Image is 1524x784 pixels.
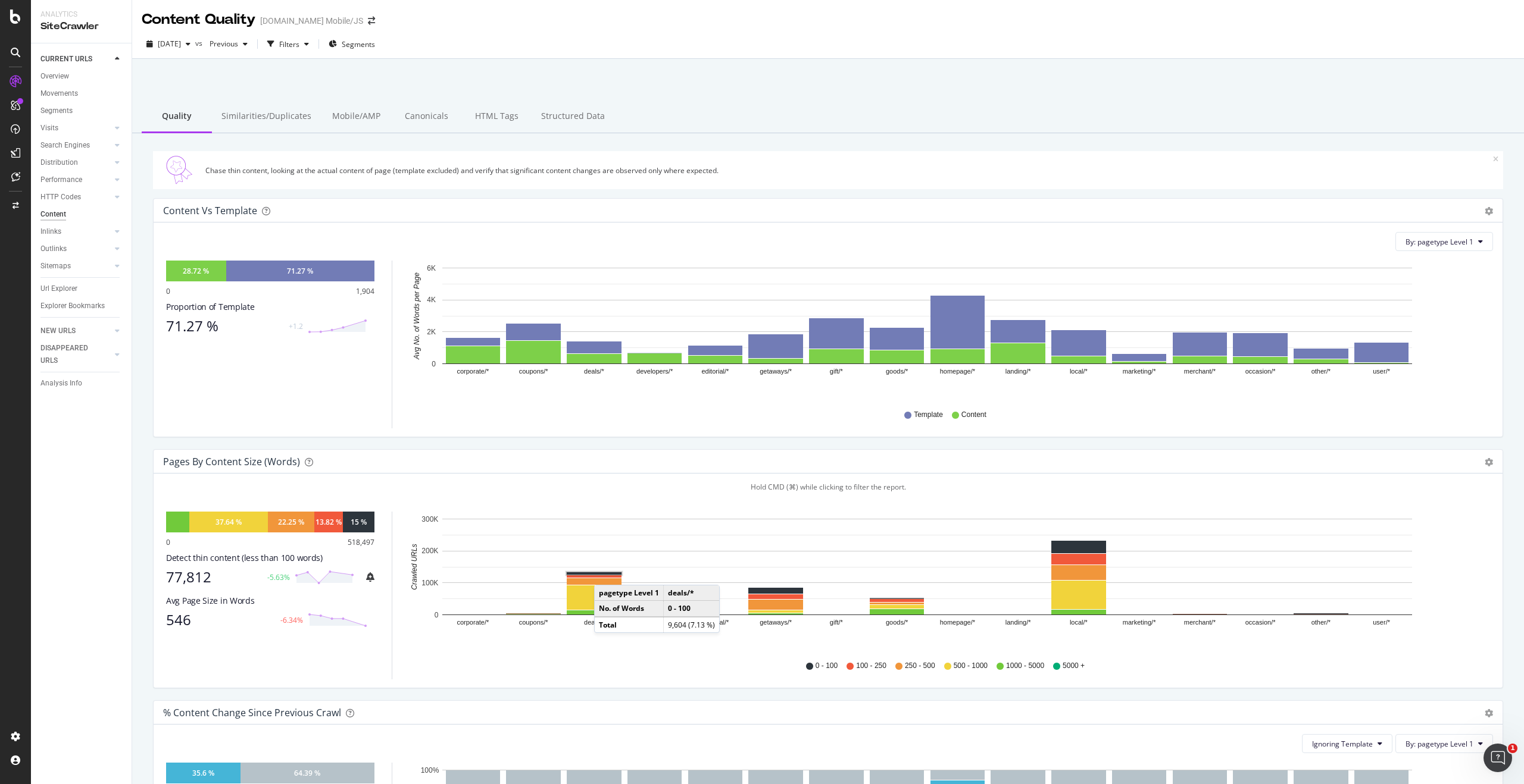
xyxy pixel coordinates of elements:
div: 37.64 % [216,517,242,527]
a: Movements [40,87,123,100]
text: occasion/* [1245,368,1276,375]
text: Avg No. of Words per Page [413,272,421,360]
span: 100 - 250 [856,661,886,671]
text: user/* [1373,368,1390,375]
text: deals/* [584,619,604,626]
div: +1.2 [289,321,303,331]
a: Overview [40,70,123,83]
text: deals/* [584,368,604,375]
div: 22.25 % [278,517,304,527]
a: Content [40,208,123,221]
text: other/* [1311,619,1331,626]
img: Quality [158,156,201,184]
div: bell-plus [366,572,374,582]
a: Search Engines [40,139,111,152]
span: By: pagetype Level 1 [1406,739,1473,749]
text: marketing/* [1123,619,1156,626]
text: getaways/* [760,368,792,375]
div: Visits [40,122,58,134]
text: 4K [427,296,436,305]
text: coupons/* [519,619,549,626]
a: Inlinks [40,225,111,238]
button: By: pagetype Level 1 [1395,734,1493,753]
text: merchant/* [1184,368,1216,375]
div: 13.82 % [316,517,342,527]
span: Segments [342,39,375,49]
button: Previous [205,35,252,54]
a: Performance [40,174,111,186]
div: gear [1485,709,1493,717]
a: NEW URLS [40,325,111,337]
text: landing/* [1005,368,1032,375]
div: Sitemaps [40,260,71,272]
span: 500 - 1000 [954,661,988,671]
div: Distribution [40,156,78,169]
div: DISAPPEARED URLS [40,342,101,367]
text: corporate/* [457,619,489,626]
div: Explorer Bookmarks [40,300,105,312]
iframe: Intercom live chat [1484,744,1512,772]
div: Proportion of Template [166,301,374,313]
div: 35.6 % [192,768,214,778]
button: [DATE] [142,35,195,54]
div: 0 [166,537,170,547]
span: 250 - 500 [905,661,935,671]
text: Crawled URLs [410,544,419,590]
div: -6.34% [280,615,303,625]
text: editorial/* [701,368,729,375]
text: 6K [427,264,436,272]
div: Similarities/Duplicates [212,101,321,133]
div: Outlinks [40,243,67,255]
text: corporate/* [457,368,489,375]
span: Content [961,410,986,420]
span: Template [914,410,943,420]
text: marketing/* [1123,368,1156,375]
div: [DOMAIN_NAME] Mobile/JS [260,15,363,27]
div: 15 % [351,517,367,527]
svg: A chart. [407,261,1484,399]
div: Search Engines [40,139,90,152]
text: occasion/* [1245,619,1276,626]
a: Outlinks [40,243,111,255]
div: Filters [279,39,299,49]
button: Ignoring Template [1302,734,1392,753]
a: Analysis Info [40,377,123,390]
div: 546 [166,611,273,628]
text: 200K [421,547,438,556]
div: 71.27 % [166,318,282,334]
span: vs [195,38,205,48]
text: developers/* [636,368,673,375]
div: 0 [166,286,170,296]
div: 518,497 [348,537,374,547]
span: Ignoring Template [1312,739,1373,749]
a: CURRENT URLS [40,53,111,65]
span: 0 - 100 [816,661,838,671]
text: local/* [1070,368,1088,375]
text: merchant/* [1184,619,1216,626]
div: Mobile/AMP [321,101,391,133]
text: 100K [421,579,438,587]
td: deals/* [664,585,720,601]
div: NEW URLS [40,325,76,337]
text: homepage/* [940,619,976,626]
div: Overview [40,70,69,83]
div: arrow-right-arrow-left [368,17,375,25]
div: Content [40,208,66,221]
div: Content Quality [142,10,255,30]
div: Inlinks [40,225,61,238]
span: 1 [1508,744,1517,753]
text: getaways/* [760,619,792,626]
div: Url Explorer [40,283,77,295]
div: Segments [40,105,73,117]
text: 0 [435,611,439,619]
text: gift/* [830,619,844,626]
div: Pages by Content Size (Words) [163,456,300,468]
div: A chart. [407,512,1484,650]
div: Analytics [40,10,122,20]
a: Distribution [40,156,111,169]
text: local/* [1070,619,1088,626]
td: Total [595,617,664,632]
div: HTML Tags [461,101,532,133]
div: Detect thin content (less than 100 words) [166,552,374,564]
